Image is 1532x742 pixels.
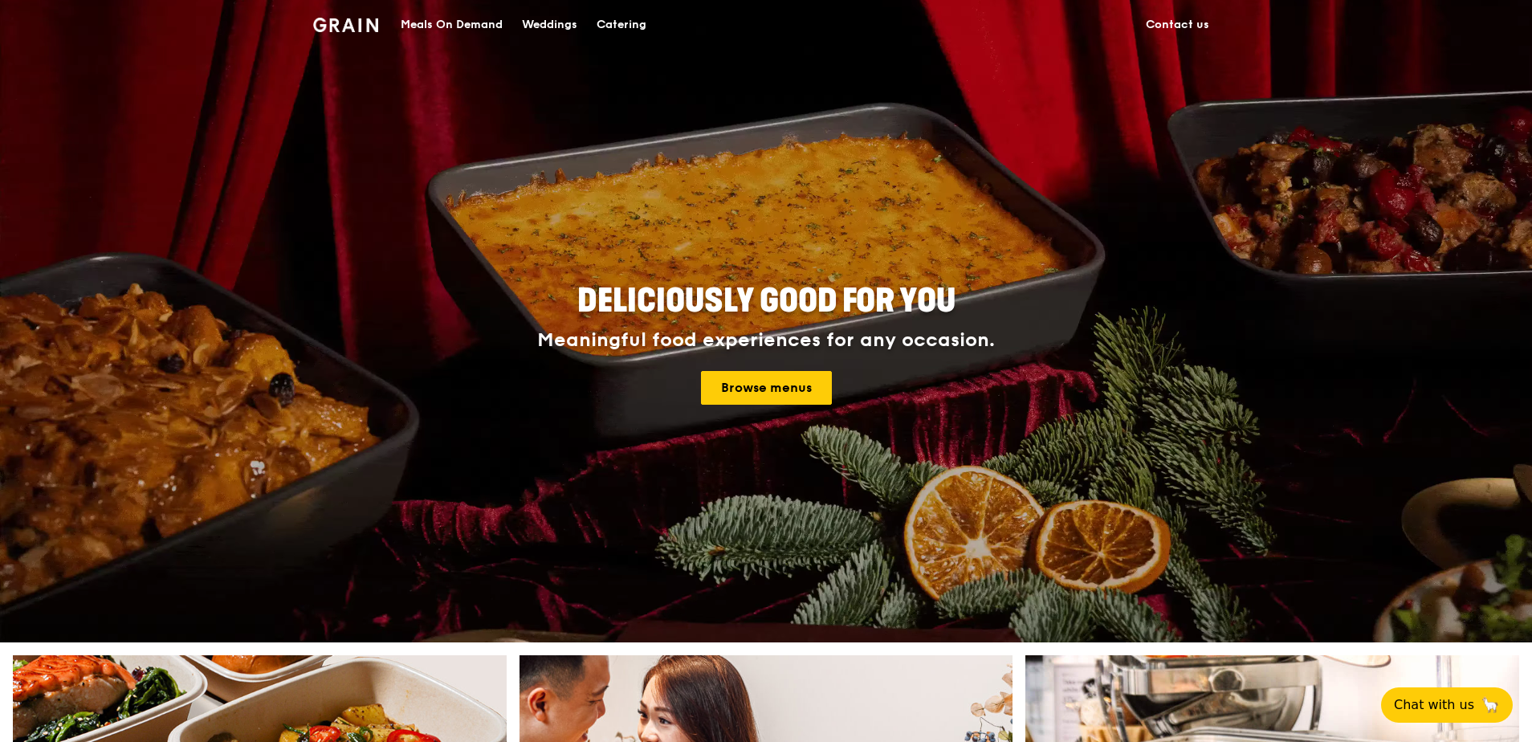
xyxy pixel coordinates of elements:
[1381,687,1513,723] button: Chat with us🦙
[701,371,832,405] a: Browse menus
[512,1,587,49] a: Weddings
[313,18,378,32] img: Grain
[597,1,646,49] div: Catering
[1481,695,1500,715] span: 🦙
[577,282,955,320] span: Deliciously good for you
[1136,1,1219,49] a: Contact us
[1394,695,1474,715] span: Chat with us
[522,1,577,49] div: Weddings
[477,329,1055,352] div: Meaningful food experiences for any occasion.
[587,1,656,49] a: Catering
[401,1,503,49] div: Meals On Demand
